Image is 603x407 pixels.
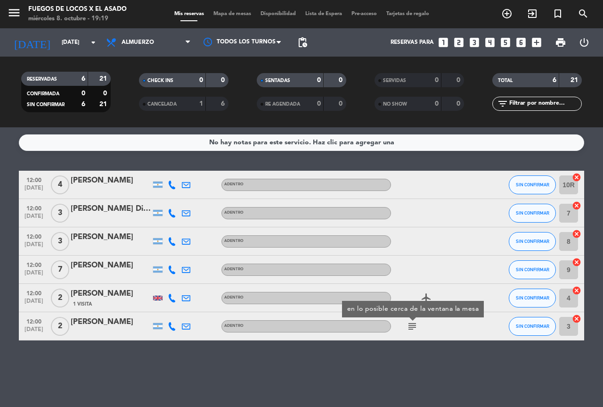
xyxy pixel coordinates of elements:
strong: 0 [339,77,344,83]
span: 12:00 [22,202,46,213]
div: Fuegos de Locos X El Asado [28,5,127,14]
span: SIN CONFIRMAR [516,239,549,244]
strong: 0 [317,77,321,83]
span: TOTAL [498,78,513,83]
span: 12:00 [22,259,46,270]
span: ADENTRO [224,324,244,328]
i: filter_list [497,98,508,109]
span: Almuerzo [122,39,154,46]
span: RESERVADAS [27,77,57,82]
span: Pre-acceso [347,11,382,17]
div: [PERSON_NAME] [71,174,151,187]
button: menu [7,6,21,23]
div: en lo posible cerca de la ventana la mesa [347,304,479,314]
span: Lista de Espera [301,11,347,17]
button: SIN CONFIRMAR [509,204,556,223]
strong: 0 [221,77,227,83]
i: power_settings_new [579,37,590,48]
i: looks_two [453,36,465,49]
span: Reservas para [391,39,434,46]
i: cancel [572,229,581,239]
span: CHECK INS [147,78,173,83]
button: SIN CONFIRMAR [509,289,556,307]
strong: 0 [339,100,344,107]
span: ADENTRO [224,239,244,243]
button: SIN CONFIRMAR [509,232,556,251]
i: cancel [572,257,581,267]
i: search [578,8,589,19]
span: [DATE] [22,326,46,337]
span: [DATE] [22,213,46,224]
strong: 6 [221,100,227,107]
span: [DATE] [22,185,46,196]
span: Tarjetas de regalo [382,11,434,17]
span: 2 [51,317,69,336]
strong: 1 [199,100,203,107]
i: airplanemode_active [421,292,432,304]
span: 1 Visita [73,300,92,308]
i: exit_to_app [527,8,538,19]
span: 12:00 [22,316,46,326]
span: RE AGENDADA [265,102,300,107]
input: Filtrar por nombre... [508,99,581,109]
div: miércoles 8. octubre - 19:19 [28,14,127,24]
span: NO SHOW [383,102,407,107]
span: ADENTRO [224,296,244,299]
span: CONFIRMADA [27,91,59,96]
span: print [555,37,566,48]
span: SIN CONFIRMAR [27,102,65,107]
span: pending_actions [297,37,308,48]
span: 7 [51,260,69,279]
i: menu [7,6,21,20]
div: [PERSON_NAME] [71,231,151,243]
span: Disponibilidad [256,11,301,17]
strong: 21 [99,101,109,108]
div: [PERSON_NAME] Di Corato [71,203,151,215]
i: cancel [572,314,581,324]
i: cancel [572,201,581,210]
span: SIN CONFIRMAR [516,324,549,329]
button: SIN CONFIRMAR [509,317,556,336]
button: SIN CONFIRMAR [509,260,556,279]
strong: 6 [81,75,85,82]
span: 12:00 [22,231,46,241]
span: Mapa de mesas [209,11,256,17]
span: 12:00 [22,174,46,185]
strong: 0 [456,77,462,83]
span: 3 [51,232,69,251]
div: No hay notas para este servicio. Haz clic para agregar una [209,137,394,148]
i: add_box [530,36,543,49]
button: SIN CONFIRMAR [509,175,556,194]
strong: 6 [81,101,85,108]
span: SERVIDAS [383,78,406,83]
strong: 6 [553,77,556,83]
strong: 0 [317,100,321,107]
span: ADENTRO [224,183,244,186]
span: ADENTRO [224,267,244,271]
strong: 0 [81,90,85,97]
div: [PERSON_NAME] [71,288,151,300]
span: SIN CONFIRMAR [516,295,549,300]
div: [PERSON_NAME] [71,316,151,328]
i: turned_in_not [552,8,563,19]
span: SENTADAS [265,78,290,83]
i: [DATE] [7,32,57,53]
i: looks_3 [468,36,481,49]
div: LOG OUT [572,28,596,57]
strong: 0 [103,90,109,97]
span: 3 [51,204,69,223]
span: 2 [51,289,69,307]
span: ADENTRO [224,211,244,215]
i: looks_4 [484,36,496,49]
span: [DATE] [22,270,46,281]
span: CANCELADA [147,102,177,107]
span: SIN CONFIRMAR [516,210,549,216]
i: looks_one [437,36,449,49]
span: SIN CONFIRMAR [516,182,549,187]
strong: 0 [456,100,462,107]
span: SIN CONFIRMAR [516,267,549,272]
div: [PERSON_NAME] [71,259,151,272]
span: [DATE] [22,298,46,309]
strong: 21 [99,75,109,82]
span: 12:00 [22,287,46,298]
